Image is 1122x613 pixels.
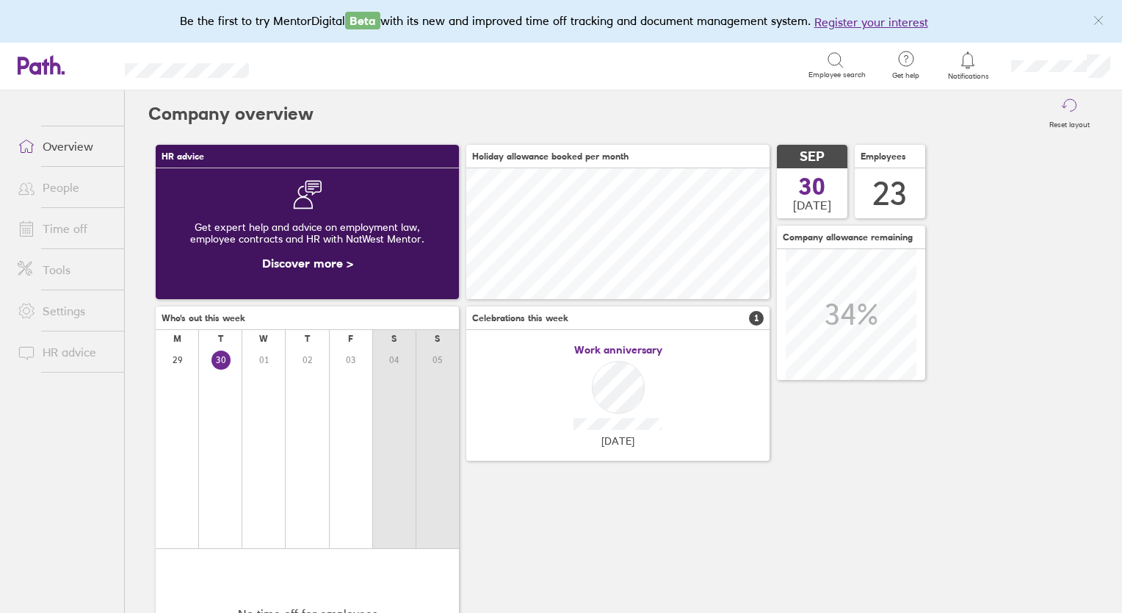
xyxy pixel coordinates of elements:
[6,296,124,326] a: Settings
[6,255,124,284] a: Tools
[218,334,223,344] div: T
[793,198,831,212] span: [DATE]
[799,175,825,198] span: 30
[262,256,353,270] a: Discover more >
[348,334,353,344] div: F
[162,151,204,162] span: HR advice
[173,334,181,344] div: M
[574,344,662,356] span: Work anniversary
[749,311,764,326] span: 1
[6,173,124,202] a: People
[601,435,634,447] span: [DATE]
[1040,90,1099,137] button: Reset layout
[944,50,992,81] a: Notifications
[6,132,124,161] a: Overview
[814,13,928,31] button: Register your interest
[345,12,380,29] span: Beta
[872,175,908,212] div: 23
[1040,116,1099,129] label: Reset layout
[944,72,992,81] span: Notifications
[180,12,943,31] div: Be the first to try MentorDigital with its new and improved time off tracking and document manage...
[148,90,314,137] h2: Company overview
[808,71,866,79] span: Employee search
[800,149,825,165] span: SEP
[6,337,124,367] a: HR advice
[861,151,906,162] span: Employees
[882,71,930,80] span: Get help
[167,209,447,257] div: Get expert help and advice on employment law, employee contracts and HR with NatWest Mentor.
[391,334,397,344] div: S
[162,313,245,323] span: Who's out this week
[472,151,629,162] span: Holiday allowance booked per month
[6,214,124,243] a: Time off
[305,334,310,344] div: T
[472,313,568,323] span: Celebrations this week
[435,334,440,344] div: S
[259,334,268,344] div: W
[289,58,326,71] div: Search
[783,232,913,243] span: Company allowance remaining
